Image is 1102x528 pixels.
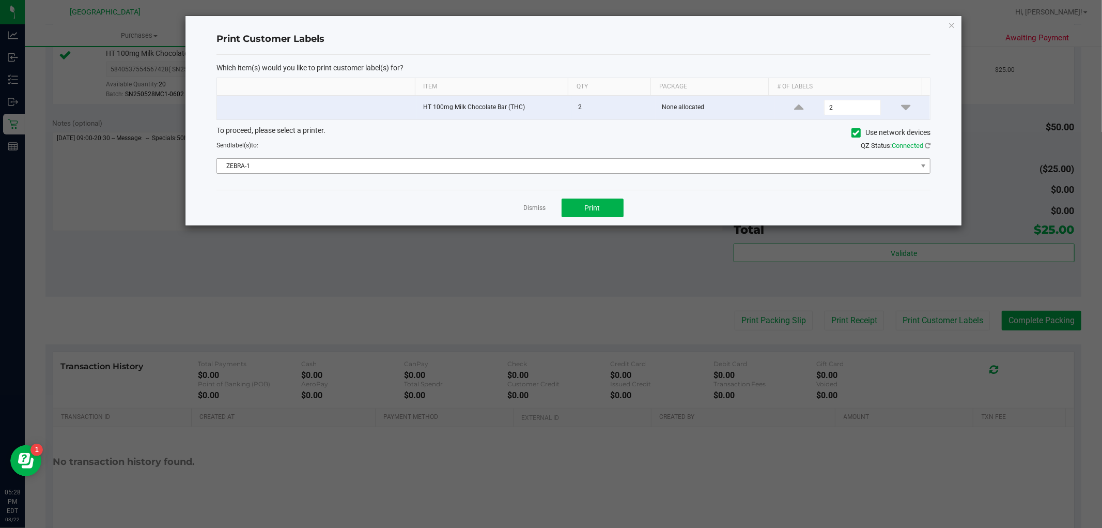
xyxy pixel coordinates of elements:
[417,96,572,119] td: HT 100mg Milk Chocolate Bar (THC)
[768,78,921,96] th: # of labels
[851,127,930,138] label: Use network devices
[572,96,656,119] td: 2
[217,159,917,173] span: ZEBRA-1
[415,78,568,96] th: Item
[216,63,930,72] p: Which item(s) would you like to print customer label(s) for?
[216,142,258,149] span: Send to:
[216,33,930,46] h4: Print Customer Labels
[230,142,251,149] span: label(s)
[10,445,41,476] iframe: Resource center
[562,199,624,217] button: Print
[892,142,923,149] span: Connected
[568,78,650,96] th: Qty
[524,204,546,213] a: Dismiss
[650,78,768,96] th: Package
[656,96,775,119] td: None allocated
[30,444,43,456] iframe: Resource center unread badge
[209,125,938,141] div: To proceed, please select a printer.
[585,204,600,212] span: Print
[861,142,930,149] span: QZ Status:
